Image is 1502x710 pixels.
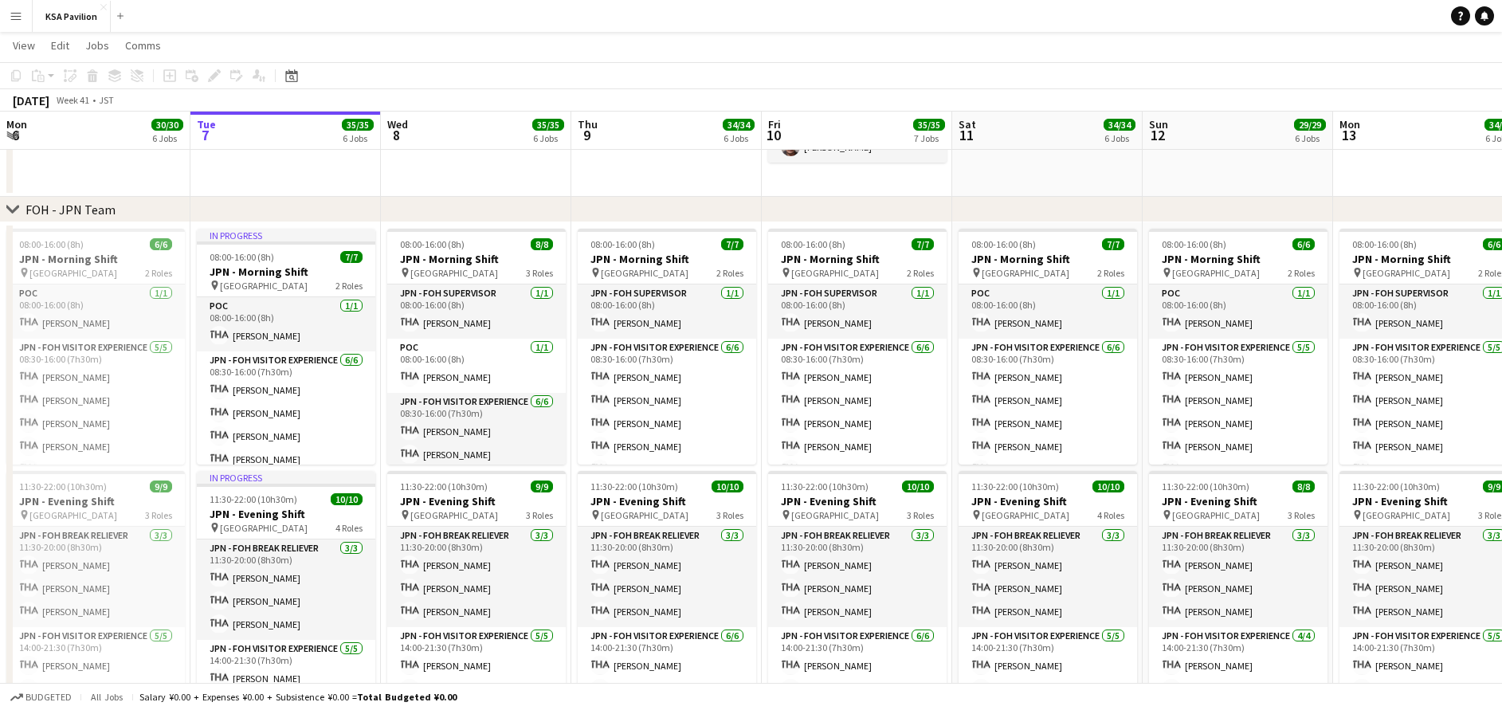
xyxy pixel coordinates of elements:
app-job-card: 11:30-22:00 (10h30m)8/8JPN - Evening Shift [GEOGRAPHIC_DATA]3 RolesJPN - FOH Break Reliever3/311:... [1149,471,1327,707]
app-job-card: In progress11:30-22:00 (10h30m)10/10JPN - Evening Shift [GEOGRAPHIC_DATA]4 RolesJPN - FOH Break R... [197,471,375,707]
app-card-role: JPN - FOH Visitor Experience6/608:30-16:00 (7h30m)[PERSON_NAME][PERSON_NAME][PERSON_NAME][PERSON_... [197,351,375,521]
div: In progress [197,471,375,484]
span: Total Budgeted ¥0.00 [357,691,457,703]
h3: JPN - Evening Shift [768,494,947,508]
div: 6 Jobs [1104,132,1135,144]
span: Week 41 [53,94,92,106]
h3: JPN - Morning Shift [578,252,756,266]
span: Fri [768,117,781,131]
span: 6/6 [1292,238,1315,250]
span: 34/34 [723,119,755,131]
span: [GEOGRAPHIC_DATA] [791,267,879,279]
app-card-role: JPN - FOH Break Reliever3/311:30-20:00 (8h30m)[PERSON_NAME][PERSON_NAME][PERSON_NAME] [6,527,185,627]
span: Sat [959,117,976,131]
app-job-card: 08:00-16:00 (8h)7/7JPN - Morning Shift [GEOGRAPHIC_DATA]2 RolesPOC1/108:00-16:00 (8h)[PERSON_NAME... [959,229,1137,465]
span: 11:30-22:00 (10h30m) [1352,481,1440,492]
span: 8/8 [531,238,553,250]
button: KSA Pavilion [33,1,111,32]
app-job-card: 08:00-16:00 (8h)8/8JPN - Morning Shift [GEOGRAPHIC_DATA]3 RolesJPN - FOH Supervisor1/108:00-16:00... [387,229,566,465]
app-card-role: POC1/108:00-16:00 (8h)[PERSON_NAME] [1149,284,1327,339]
span: 2 Roles [145,267,172,279]
app-card-role: JPN - FOH Visitor Experience6/608:30-16:00 (7h30m)[PERSON_NAME][PERSON_NAME][PERSON_NAME][PERSON_... [959,339,1137,508]
span: 11:30-22:00 (10h30m) [400,481,488,492]
span: 08:00-16:00 (8h) [971,238,1036,250]
span: Tue [197,117,216,131]
span: 11:30-22:00 (10h30m) [971,481,1059,492]
span: 7/7 [1102,238,1124,250]
span: 08:00-16:00 (8h) [400,238,465,250]
span: [GEOGRAPHIC_DATA] [1363,509,1450,521]
span: Sun [1149,117,1168,131]
app-card-role: JPN - FOH Visitor Experience5/508:30-16:00 (7h30m)[PERSON_NAME][PERSON_NAME][PERSON_NAME][PERSON_... [6,339,185,485]
span: 08:00-16:00 (8h) [1162,238,1226,250]
span: 11:30-22:00 (10h30m) [590,481,678,492]
app-job-card: 11:30-22:00 (10h30m)10/10JPN - Evening Shift [GEOGRAPHIC_DATA]3 RolesJPN - FOH Break Reliever3/31... [578,471,756,707]
span: 9/9 [531,481,553,492]
app-card-role: JPN - FOH Break Reliever3/311:30-20:00 (8h30m)[PERSON_NAME][PERSON_NAME][PERSON_NAME] [768,527,947,627]
app-card-role: JPN - FOH Visitor Experience5/508:30-16:00 (7h30m)[PERSON_NAME][PERSON_NAME][PERSON_NAME][PERSON_... [1149,339,1327,485]
span: 11 [956,126,976,144]
app-job-card: 11:30-22:00 (10h30m)9/9JPN - Evening Shift [GEOGRAPHIC_DATA]3 RolesJPN - FOH Break Reliever3/311:... [387,471,566,707]
h3: JPN - Evening Shift [197,507,375,521]
span: 10/10 [1092,481,1124,492]
span: 10/10 [712,481,743,492]
div: In progress [197,229,375,241]
button: Budgeted [8,688,74,706]
div: Salary ¥0.00 + Expenses ¥0.00 + Subsistence ¥0.00 = [139,691,457,703]
span: 35/35 [532,119,564,131]
div: FOH - JPN Team [25,202,116,218]
span: Comms [125,38,161,53]
span: 08:00-16:00 (8h) [781,238,845,250]
span: [GEOGRAPHIC_DATA] [791,509,879,521]
div: 6 Jobs [1295,132,1325,144]
span: 10/10 [331,493,363,505]
div: 11:30-22:00 (10h30m)10/10JPN - Evening Shift [GEOGRAPHIC_DATA]4 RolesJPN - FOH Break Reliever3/31... [959,471,1137,707]
span: [GEOGRAPHIC_DATA] [220,280,308,292]
app-card-role: JPN - FOH Supervisor1/108:00-16:00 (8h)[PERSON_NAME] [768,284,947,339]
app-card-role: JPN - FOH Supervisor1/108:00-16:00 (8h)[PERSON_NAME] [578,284,756,339]
h3: JPN - Evening Shift [6,494,185,508]
div: 6 Jobs [533,132,563,144]
span: 2 Roles [335,280,363,292]
app-job-card: In progress08:00-16:00 (8h)7/7JPN - Morning Shift [GEOGRAPHIC_DATA]2 RolesPOC1/108:00-16:00 (8h)[... [197,229,375,465]
span: 08:00-16:00 (8h) [210,251,274,263]
span: 29/29 [1294,119,1326,131]
span: [GEOGRAPHIC_DATA] [410,509,498,521]
span: 3 Roles [1288,509,1315,521]
a: Jobs [79,35,116,56]
span: Budgeted [25,692,72,703]
span: 2 Roles [907,267,934,279]
span: 34/34 [1104,119,1135,131]
h3: JPN - Morning Shift [1149,252,1327,266]
span: [GEOGRAPHIC_DATA] [982,509,1069,521]
span: 3 Roles [716,509,743,521]
span: [GEOGRAPHIC_DATA] [982,267,1069,279]
app-card-role: JPN - FOH Break Reliever3/311:30-20:00 (8h30m)[PERSON_NAME][PERSON_NAME][PERSON_NAME] [1149,527,1327,627]
span: 11:30-22:00 (10h30m) [19,481,107,492]
span: Mon [6,117,27,131]
span: 10 [766,126,781,144]
div: 6 Jobs [152,132,182,144]
h3: JPN - Morning Shift [959,252,1137,266]
span: 3 Roles [526,267,553,279]
div: 6 Jobs [724,132,754,144]
h3: JPN - Morning Shift [387,252,566,266]
app-job-card: 08:00-16:00 (8h)6/6JPN - Morning Shift [GEOGRAPHIC_DATA]2 RolesPOC1/108:00-16:00 (8h)[PERSON_NAME... [1149,229,1327,465]
app-job-card: 11:30-22:00 (10h30m)9/9JPN - Evening Shift [GEOGRAPHIC_DATA]3 RolesJPN - FOH Break Reliever3/311:... [6,471,185,707]
span: [GEOGRAPHIC_DATA] [601,267,688,279]
div: 08:00-16:00 (8h)7/7JPN - Morning Shift [GEOGRAPHIC_DATA]2 RolesJPN - FOH Supervisor1/108:00-16:00... [768,229,947,465]
span: 4 Roles [1097,509,1124,521]
app-job-card: 08:00-16:00 (8h)7/7JPN - Morning Shift [GEOGRAPHIC_DATA]2 RolesJPN - FOH Supervisor1/108:00-16:00... [578,229,756,465]
div: JST [99,94,114,106]
span: 10/10 [902,481,934,492]
span: [GEOGRAPHIC_DATA] [29,509,117,521]
div: 11:30-22:00 (10h30m)10/10JPN - Evening Shift [GEOGRAPHIC_DATA]3 RolesJPN - FOH Break Reliever3/31... [768,471,947,707]
span: 7 [194,126,216,144]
